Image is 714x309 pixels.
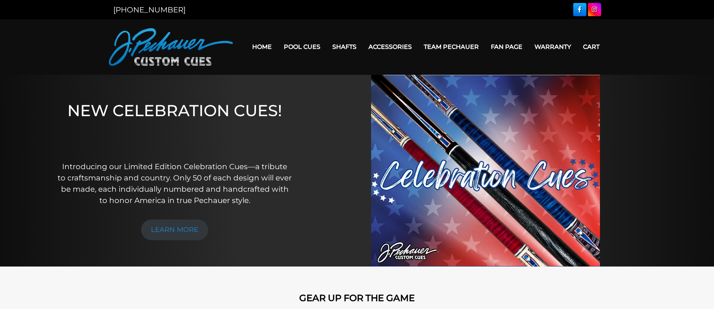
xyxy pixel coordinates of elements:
a: Cart [577,37,606,56]
a: Warranty [528,37,577,56]
img: Pechauer Custom Cues [109,28,233,66]
a: Accessories [362,37,418,56]
p: Introducing our Limited Edition Celebration Cues—a tribute to craftsmanship and country. Only 50 ... [57,161,292,206]
a: Shafts [326,37,362,56]
a: Home [246,37,278,56]
a: Pool Cues [278,37,326,56]
a: Team Pechauer [418,37,485,56]
h1: NEW CELEBRATION CUES! [57,101,292,150]
strong: GEAR UP FOR THE GAME [299,292,415,303]
a: Fan Page [485,37,528,56]
a: LEARN MORE [141,220,208,240]
a: [PHONE_NUMBER] [113,5,186,14]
